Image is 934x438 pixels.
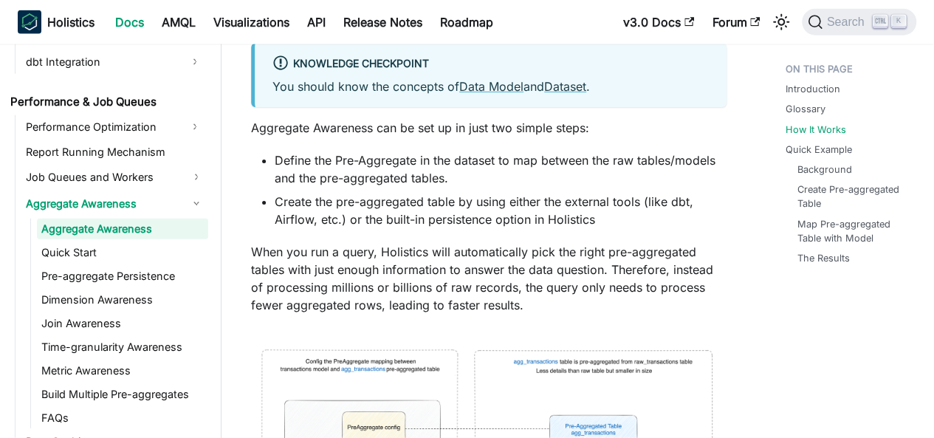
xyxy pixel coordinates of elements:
div: KNOWLEDGE CHECKPOINT [272,55,709,74]
button: Expand sidebar category 'dbt Integration' [182,50,208,74]
a: Forum [703,10,769,34]
a: Data Model [459,79,523,94]
a: dbt Integration [21,50,182,74]
a: Aggregate Awareness [21,192,208,216]
a: Quick Example [786,143,852,157]
a: HolisticsHolistics [18,10,95,34]
a: Visualizations [205,10,298,34]
a: AMQL [153,10,205,34]
a: Job Queues and Workers [21,165,208,189]
button: Search (Ctrl+K) [802,9,916,35]
a: Performance & Job Queues [6,92,208,112]
a: Docs [106,10,153,34]
p: Aggregate Awareness can be set up in just two simple steps: [251,119,727,137]
a: Report Running Mechanism [21,142,208,162]
span: Search [823,16,873,29]
button: Expand sidebar category 'Performance Optimization' [182,115,208,139]
a: Build Multiple Pre-aggregates [37,384,208,405]
a: Performance Optimization [21,115,182,139]
a: Aggregate Awareness [37,219,208,239]
a: v3.0 Docs [614,10,703,34]
p: You should know the concepts of and . [272,78,709,95]
b: Holistics [47,13,95,31]
p: When you run a query, Holistics will automatically pick the right pre-aggregated tables with just... [251,243,727,314]
a: Map Pre-aggregated Table with Model [797,217,904,245]
img: Holistics [18,10,41,34]
li: Define the Pre-Aggregate in the dataset to map between the raw tables/models and the pre-aggregat... [275,151,727,187]
li: Create the pre-aggregated table by using either the external tools (like dbt, Airflow, etc.) or t... [275,193,727,228]
a: Metric Awareness [37,360,208,381]
a: Create Pre-aggregated Table [797,182,904,211]
a: FAQs [37,408,208,428]
a: Time-granularity Awareness [37,337,208,357]
kbd: K [891,15,906,28]
a: Introduction [786,82,840,96]
button: Switch between dark and light mode (currently light mode) [769,10,793,34]
a: Join Awareness [37,313,208,334]
a: Quick Start [37,242,208,263]
a: Roadmap [431,10,502,34]
a: Dimension Awareness [37,290,208,310]
a: Pre-aggregate Persistence [37,266,208,287]
a: The Results [797,251,850,265]
a: Glossary [786,102,825,116]
a: Release Notes [334,10,431,34]
a: API [298,10,334,34]
a: Dataset [544,79,586,94]
a: Background [797,162,852,177]
a: How It Works [786,123,846,137]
